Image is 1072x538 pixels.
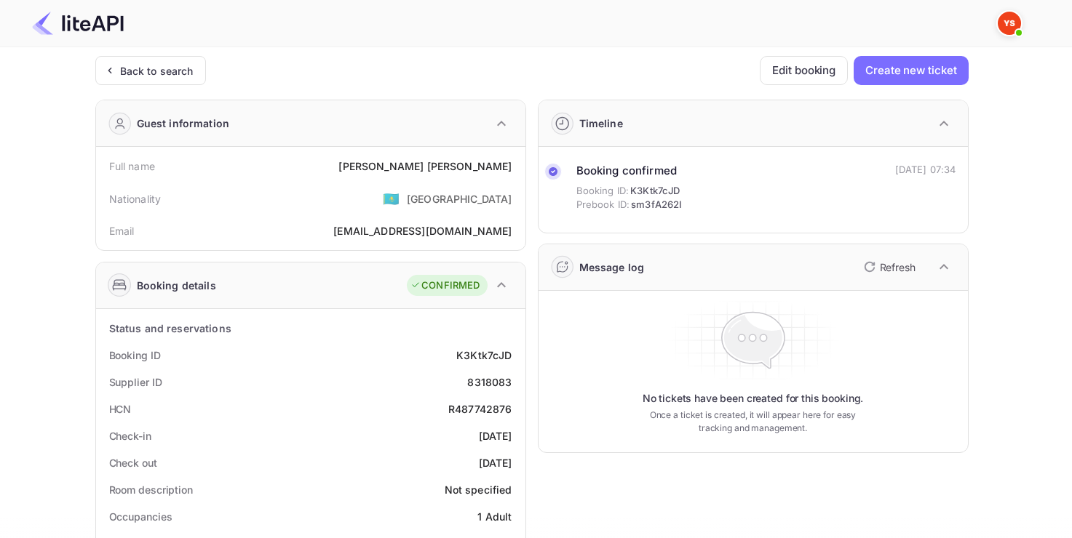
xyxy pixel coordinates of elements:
[854,56,968,85] button: Create new ticket
[467,374,512,390] div: 8318083
[120,63,194,79] div: Back to search
[109,401,132,417] div: HCN
[109,191,162,206] div: Nationality
[109,509,172,524] div: Occupancies
[383,185,400,212] span: United States
[445,482,512,497] div: Not specified
[32,12,124,35] img: LiteAPI Logo
[448,401,512,417] div: R487742876
[880,260,916,275] p: Refresh
[477,509,512,524] div: 1 Adult
[576,184,630,198] span: Booking ID:
[109,348,161,363] div: Booking ID
[109,223,135,238] div: Email
[631,198,682,212] span: sm3fA262I
[109,321,231,336] div: Status and reservations
[576,163,683,180] div: Booking confirmed
[638,409,868,435] p: Once a ticket is created, it will appear here for easy tracking and management.
[998,12,1021,35] img: Yandex Support
[579,260,645,275] div: Message log
[109,428,151,443] div: Check-in
[456,348,512,363] div: K3Ktk7cJD
[479,455,512,470] div: [DATE]
[479,428,512,443] div: [DATE]
[643,391,864,406] p: No tickets have been created for this booking.
[109,374,162,390] div: Supplier ID
[109,482,193,497] div: Room description
[895,163,956,177] div: [DATE] 07:34
[109,158,155,174] div: Full name
[576,198,630,212] span: Prebook ID:
[579,116,623,131] div: Timeline
[333,223,512,238] div: [EMAIL_ADDRESS][DOMAIN_NAME]
[630,184,680,198] span: K3Ktk7cJD
[109,455,157,470] div: Check out
[407,191,512,206] div: [GEOGRAPHIC_DATA]
[855,255,921,278] button: Refresh
[410,278,480,293] div: CONFIRMED
[760,56,848,85] button: Edit booking
[338,158,512,174] div: [PERSON_NAME] [PERSON_NAME]
[137,278,216,293] div: Booking details
[137,116,230,131] div: Guest information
